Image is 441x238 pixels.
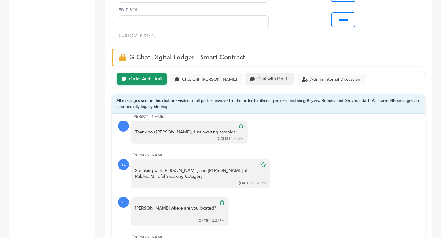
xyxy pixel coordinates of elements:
div: [PERSON_NAME] where are you located? [135,205,216,217]
div: [PERSON_NAME] [133,114,419,119]
div: [PERSON_NAME] [133,152,419,158]
div: Chat with P-nuff [257,76,289,82]
div: Thank you [PERSON_NAME], Just awaiting samples [135,129,235,135]
div: Admin Internal Discussion [310,77,360,82]
span: G-Chat Digital Ledger - Smart Contract [129,53,245,62]
div: Speaking with [PERSON_NAME] and [PERSON_NAME] at Publix.. Mindful Snacking Catagory [135,168,258,180]
div: SL [118,121,129,132]
div: All messages sent in this chat are visible to all parties involved in the order fulfillment proce... [112,94,425,114]
div: [DATE] 12:21PM [198,218,225,223]
div: Order Audit Trail [129,76,162,82]
div: SL [118,197,129,208]
label: EDIT BOL [119,7,269,13]
div: SL [118,159,129,170]
label: CUSTOMER PO #: [119,33,155,39]
div: [DATE] 12:20PM [239,180,266,186]
div: Chat with [PERSON_NAME] [182,77,237,82]
div: [DATE] 11:44AM [217,136,244,141]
